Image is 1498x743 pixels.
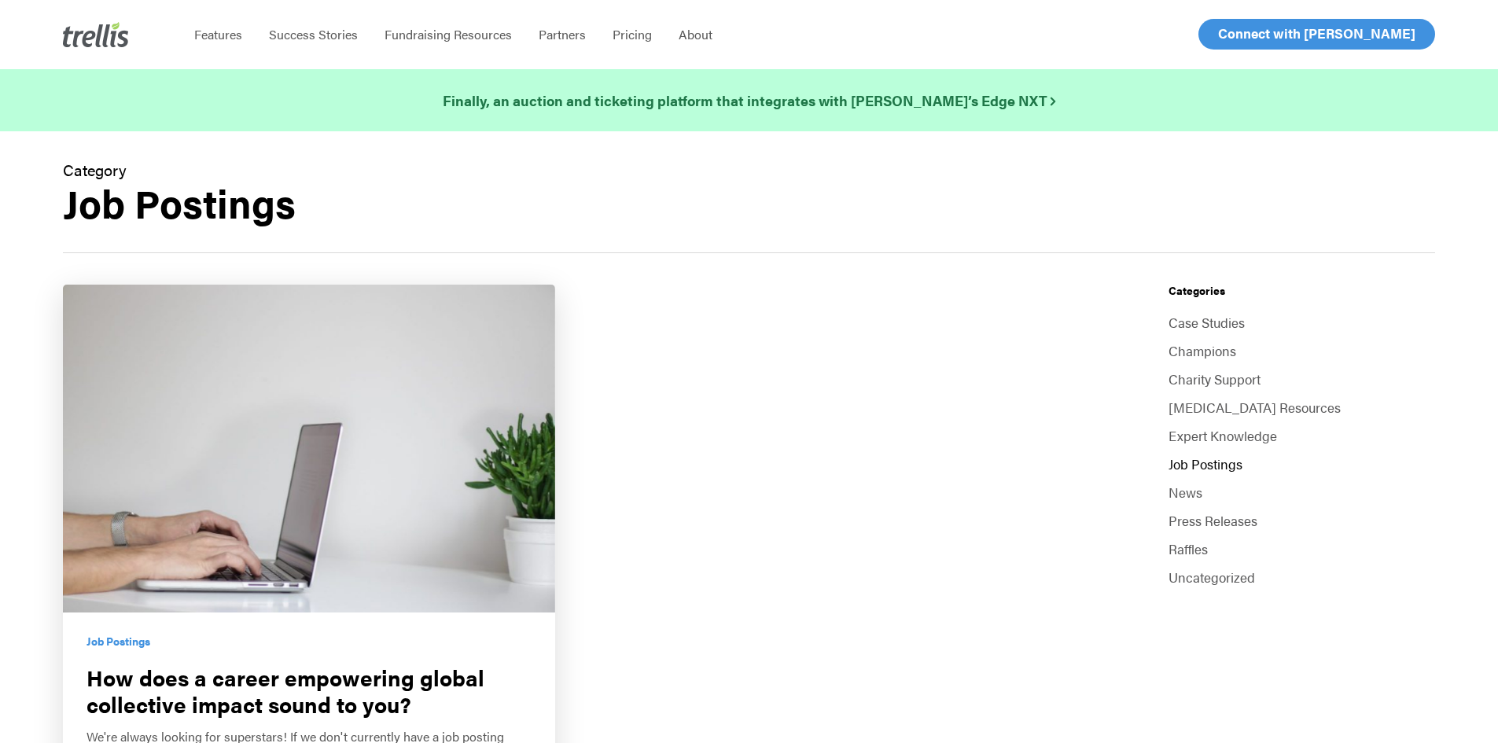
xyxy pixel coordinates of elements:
[525,27,599,42] a: Partners
[1169,566,1435,588] a: Uncategorized
[1169,538,1435,560] a: Raffles
[181,27,256,42] a: Features
[1169,311,1435,333] a: Case Studies
[63,22,129,47] img: Trellis
[679,25,712,43] span: About
[1169,285,1435,296] h4: Categories
[1169,425,1435,447] a: Expert Knowledge
[371,27,525,42] a: Fundraising Resources
[443,90,1055,112] a: Finally, an auction and ticketing platform that integrates with [PERSON_NAME]’s Edge NXT
[539,25,586,43] span: Partners
[599,27,665,42] a: Pricing
[1169,509,1435,532] a: Press Releases
[385,25,512,43] span: Fundraising Resources
[1169,481,1435,503] a: News
[86,634,150,649] a: Job Postings
[1218,24,1415,42] span: Connect with [PERSON_NAME]
[1169,396,1435,418] a: [MEDICAL_DATA] Resources
[1169,340,1435,362] a: Champions
[194,25,242,43] span: Features
[63,158,127,181] span: Category
[613,25,652,43] span: Pricing
[63,181,1435,224] h1: Job Postings
[1169,453,1435,475] a: Job Postings
[256,27,371,42] a: Success Stories
[443,90,1055,110] strong: Finally, an auction and ticketing platform that integrates with [PERSON_NAME]’s Edge NXT
[665,27,726,42] a: About
[1169,368,1435,390] a: Charity Support
[269,25,358,43] span: Success Stories
[1198,19,1435,50] a: Connect with [PERSON_NAME]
